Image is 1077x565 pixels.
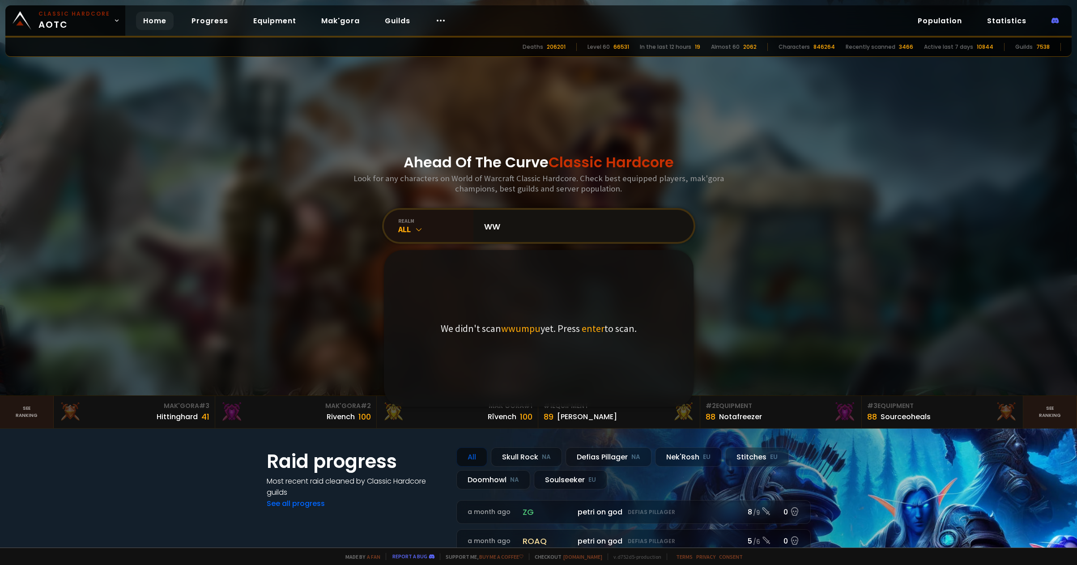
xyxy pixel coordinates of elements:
span: enter [582,322,604,335]
a: Equipment [246,12,303,30]
small: EU [588,476,596,484]
a: Classic HardcoreAOTC [5,5,125,36]
a: Mak'gora [314,12,367,30]
span: Support me, [440,553,524,560]
h1: Raid progress [267,447,446,476]
a: Statistics [980,12,1034,30]
div: Stitches [725,447,789,467]
div: 10844 [977,43,993,51]
small: EU [770,453,778,462]
a: Population [911,12,969,30]
a: Progress [184,12,235,30]
p: We didn't scan yet. Press to scan. [441,322,637,335]
div: Equipment [867,401,1017,411]
div: 19 [695,43,700,51]
div: Hittinghard [157,411,198,422]
span: Classic Hardcore [549,152,674,172]
span: wwumpu [501,322,541,335]
a: Privacy [696,553,715,560]
div: Soulseeker [534,470,607,489]
div: Guilds [1015,43,1033,51]
div: Doomhowl [456,470,530,489]
div: Mak'Gora [59,401,209,411]
div: 846264 [813,43,835,51]
span: # 2 [706,401,716,410]
div: Equipment [706,401,856,411]
h1: Ahead Of The Curve [404,152,674,173]
div: 66531 [613,43,629,51]
div: [PERSON_NAME] [557,411,617,422]
div: 88 [706,411,715,423]
a: a month agoroaqpetri on godDefias Pillager5 /60 [456,529,811,553]
div: Rîvench [488,411,516,422]
a: a fan [367,553,380,560]
a: Terms [676,553,693,560]
span: # 2 [361,401,371,410]
a: Mak'Gora#3Hittinghard41 [54,396,215,428]
span: # 3 [867,401,877,410]
h3: Look for any characters on World of Warcraft Classic Hardcore. Check best equipped players, mak'g... [350,173,728,194]
div: 41 [201,411,209,423]
a: Seeranking [1023,396,1077,428]
input: Search a character... [479,210,683,242]
div: Notafreezer [719,411,762,422]
a: Buy me a coffee [479,553,524,560]
div: realm [398,217,473,224]
div: Active last 7 days [924,43,973,51]
div: Characters [779,43,810,51]
div: In the last 12 hours [640,43,691,51]
small: Classic Hardcore [38,10,110,18]
div: Recently scanned [846,43,895,51]
div: All [398,224,473,234]
div: Sourceoheals [881,411,931,422]
a: Home [136,12,174,30]
div: Defias Pillager [566,447,651,467]
a: #2Equipment88Notafreezer [700,396,862,428]
div: Almost 60 [711,43,740,51]
div: 3466 [899,43,913,51]
div: 89 [544,411,553,423]
div: 2062 [743,43,757,51]
a: Report a bug [392,553,427,560]
small: NA [631,453,640,462]
span: # 3 [199,401,209,410]
div: Skull Rock [491,447,562,467]
div: Deaths [523,43,543,51]
span: v. d752d5 - production [608,553,661,560]
a: Consent [719,553,743,560]
a: a month agozgpetri on godDefias Pillager8 /90 [456,500,811,524]
span: Checkout [529,553,602,560]
a: #1Equipment89[PERSON_NAME] [538,396,700,428]
a: Guilds [378,12,417,30]
div: 100 [358,411,371,423]
span: Made by [340,553,380,560]
span: AOTC [38,10,110,31]
a: #3Equipment88Sourceoheals [862,396,1023,428]
div: 100 [520,411,532,423]
div: Rivench [327,411,355,422]
h4: Most recent raid cleaned by Classic Hardcore guilds [267,476,446,498]
div: 7538 [1036,43,1050,51]
a: Mak'Gora#2Rivench100 [215,396,377,428]
div: Mak'Gora [382,401,532,411]
div: 88 [867,411,877,423]
div: Level 60 [587,43,610,51]
div: All [456,447,487,467]
small: NA [510,476,519,484]
small: NA [542,453,551,462]
div: Mak'Gora [221,401,371,411]
small: EU [703,453,711,462]
a: [DOMAIN_NAME] [563,553,602,560]
a: Mak'Gora#1Rîvench100 [377,396,538,428]
div: Nek'Rosh [655,447,722,467]
div: 206201 [547,43,566,51]
a: See all progress [267,498,325,509]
